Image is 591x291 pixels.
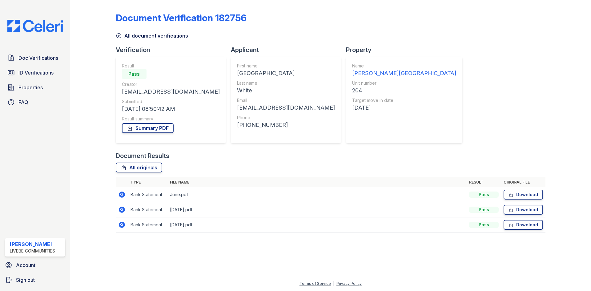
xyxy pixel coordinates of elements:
[469,192,499,198] div: Pass
[237,86,335,95] div: White
[352,97,456,103] div: Target move in date
[116,12,247,23] div: Document Verification 182756
[167,202,467,217] td: [DATE].pdf
[352,63,456,78] a: Name [PERSON_NAME][GEOGRAPHIC_DATA]
[122,81,220,87] div: Creator
[237,121,335,129] div: [PHONE_NUMBER]
[167,177,467,187] th: File name
[18,99,28,106] span: FAQ
[167,217,467,232] td: [DATE].pdf
[300,281,331,286] a: Terms of Service
[352,69,456,78] div: [PERSON_NAME][GEOGRAPHIC_DATA]
[2,20,68,32] img: CE_Logo_Blue-a8612792a0a2168367f1c8372b55b34899dd931a85d93a1a3d3e32e68fde9ad4.png
[352,103,456,112] div: [DATE]
[116,152,169,160] div: Document Results
[122,116,220,122] div: Result summary
[128,202,167,217] td: Bank Statement
[122,69,147,79] div: Pass
[18,54,58,62] span: Doc Verifications
[18,84,43,91] span: Properties
[2,259,68,271] a: Account
[504,205,543,215] a: Download
[122,99,220,105] div: Submitted
[116,46,231,54] div: Verification
[346,46,467,54] div: Property
[352,86,456,95] div: 204
[122,87,220,96] div: [EMAIL_ADDRESS][DOMAIN_NAME]
[5,81,65,94] a: Properties
[237,103,335,112] div: [EMAIL_ADDRESS][DOMAIN_NAME]
[237,80,335,86] div: Last name
[467,177,501,187] th: Result
[16,276,35,284] span: Sign out
[2,274,68,286] a: Sign out
[469,222,499,228] div: Pass
[5,52,65,64] a: Doc Verifications
[336,281,362,286] a: Privacy Policy
[352,63,456,69] div: Name
[167,187,467,202] td: June.pdf
[128,187,167,202] td: Bank Statement
[352,80,456,86] div: Unit number
[504,220,543,230] a: Download
[5,67,65,79] a: ID Verifications
[128,177,167,187] th: Type
[237,69,335,78] div: [GEOGRAPHIC_DATA]
[469,207,499,213] div: Pass
[122,63,220,69] div: Result
[128,217,167,232] td: Bank Statement
[122,123,174,133] a: Summary PDF
[501,177,545,187] th: Original file
[122,105,220,113] div: [DATE] 08:50:42 AM
[237,97,335,103] div: Email
[10,240,55,248] div: [PERSON_NAME]
[5,96,65,108] a: FAQ
[237,63,335,69] div: First name
[237,115,335,121] div: Phone
[231,46,346,54] div: Applicant
[333,281,334,286] div: |
[18,69,54,76] span: ID Verifications
[10,248,55,254] div: LiveBe Communities
[116,163,162,172] a: All originals
[16,261,35,269] span: Account
[116,32,188,39] a: All document verifications
[504,190,543,200] a: Download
